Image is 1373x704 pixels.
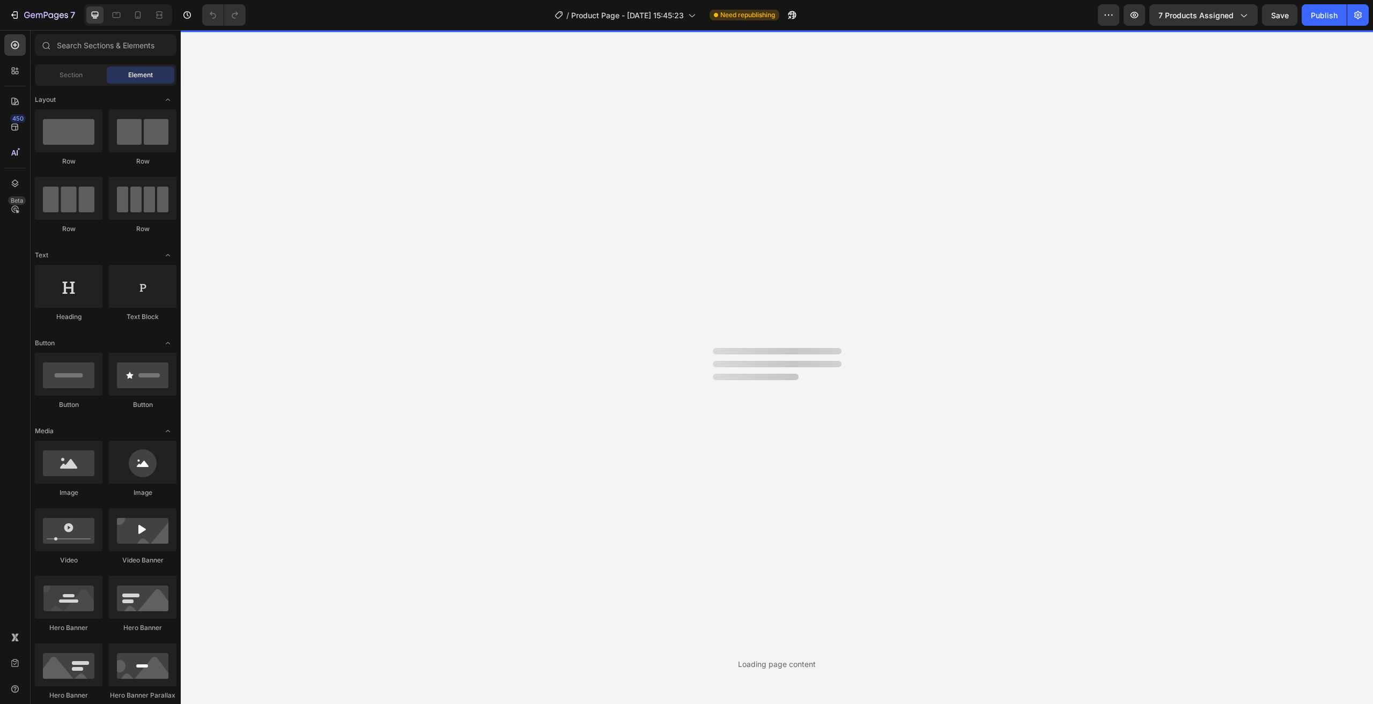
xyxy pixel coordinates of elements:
span: Button [35,338,55,348]
button: Publish [1302,4,1347,26]
span: Section [60,70,83,80]
span: Toggle open [159,423,176,440]
button: 7 products assigned [1149,4,1258,26]
span: / [566,10,569,21]
span: Toggle open [159,91,176,108]
div: Video Banner [109,555,176,565]
div: Loading page content [738,658,816,670]
div: Hero Banner [35,691,102,700]
span: Toggle open [159,247,176,264]
span: Toggle open [159,335,176,352]
span: Media [35,426,54,436]
div: Text Block [109,312,176,322]
span: Text [35,250,48,260]
div: Row [109,157,176,166]
div: Hero Banner [109,623,176,633]
span: Need republishing [720,10,775,20]
div: Beta [8,196,26,205]
span: Element [128,70,153,80]
div: Hero Banner Parallax [109,691,176,700]
div: Row [109,224,176,234]
div: Image [35,488,102,498]
span: Layout [35,95,56,105]
div: Image [109,488,176,498]
button: 7 [4,4,80,26]
button: Save [1262,4,1297,26]
div: Hero Banner [35,623,102,633]
p: 7 [70,9,75,21]
div: Publish [1311,10,1338,21]
div: Button [109,400,176,410]
div: 450 [10,114,26,123]
div: Row [35,157,102,166]
div: Row [35,224,102,234]
div: Video [35,555,102,565]
div: Button [35,400,102,410]
input: Search Sections & Elements [35,34,176,56]
div: Undo/Redo [202,4,246,26]
span: Save [1271,11,1289,20]
div: Heading [35,312,102,322]
span: Product Page - [DATE] 15:45:23 [571,10,684,21]
span: 7 products assigned [1158,10,1234,21]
